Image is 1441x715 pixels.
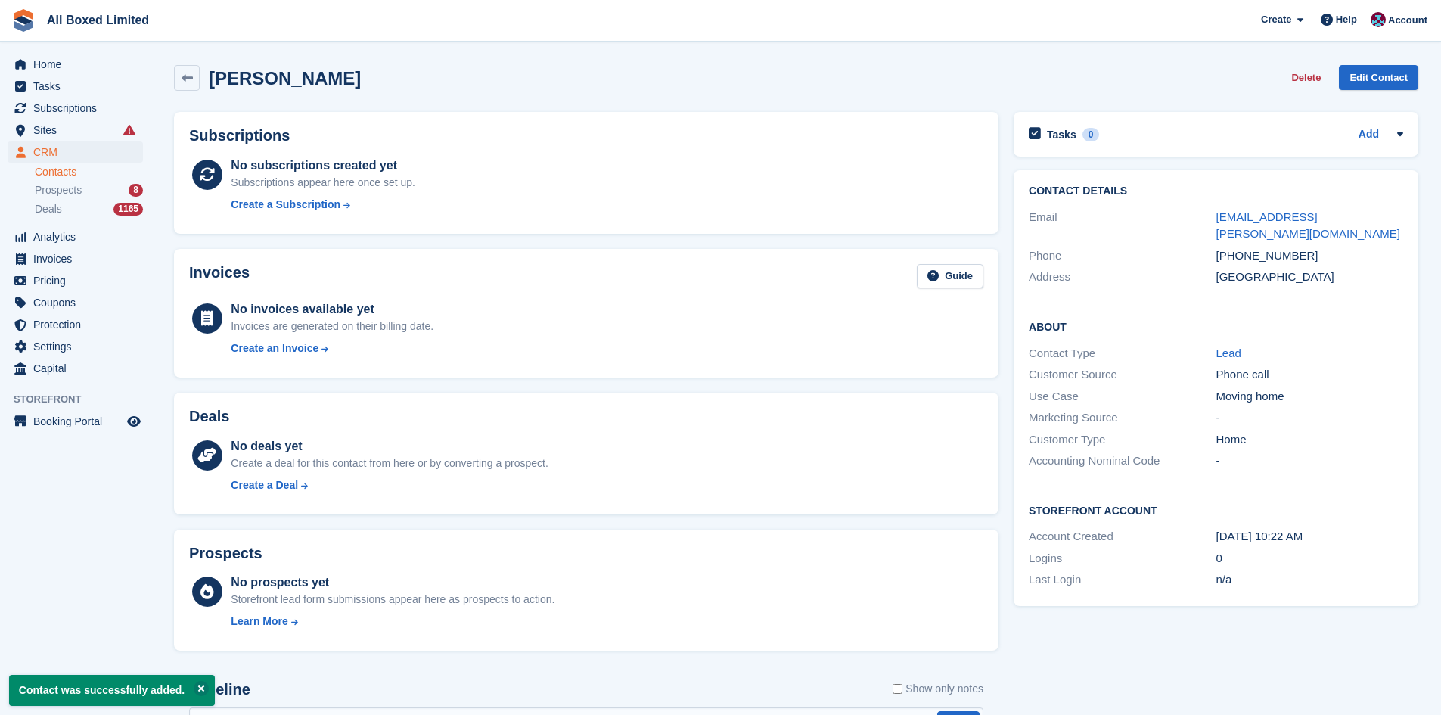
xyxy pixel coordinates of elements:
div: Contact Type [1029,345,1216,362]
img: Eliza Goss [1371,12,1386,27]
button: Delete [1285,65,1327,90]
span: Account [1388,13,1427,28]
div: Learn More [231,614,287,630]
a: Add [1359,126,1379,144]
h2: Prospects [189,545,262,562]
a: All Boxed Limited [41,8,155,33]
div: 0 [1216,550,1403,567]
div: No prospects yet [231,574,554,592]
div: [GEOGRAPHIC_DATA] [1216,269,1403,286]
input: Show only notes [893,681,902,697]
div: Phone call [1216,366,1403,384]
span: Tasks [33,76,124,97]
a: menu [8,411,143,432]
a: menu [8,270,143,291]
a: menu [8,76,143,97]
a: menu [8,358,143,379]
span: Booking Portal [33,411,124,432]
div: Home [1216,431,1403,449]
a: [EMAIL_ADDRESS][PERSON_NAME][DOMAIN_NAME] [1216,210,1400,241]
h2: Storefront Account [1029,502,1403,518]
span: Analytics [33,226,124,247]
div: No deals yet [231,437,548,455]
span: Home [33,54,124,75]
label: Show only notes [893,681,983,697]
span: Invoices [33,248,124,269]
a: Learn More [231,614,554,630]
h2: Invoices [189,264,250,289]
div: Address [1029,269,1216,286]
a: menu [8,226,143,247]
div: Customer Type [1029,431,1216,449]
div: Phone [1029,247,1216,265]
div: Account Created [1029,528,1216,546]
h2: Subscriptions [189,127,983,145]
a: menu [8,98,143,119]
a: menu [8,120,143,141]
div: Create a Deal [231,477,298,493]
div: 1165 [113,203,143,216]
div: Create a deal for this contact from here or by converting a prospect. [231,455,548,471]
div: Create a Subscription [231,197,340,213]
span: Subscriptions [33,98,124,119]
div: Last Login [1029,571,1216,589]
span: Coupons [33,292,124,313]
a: menu [8,54,143,75]
a: menu [8,314,143,335]
a: Lead [1216,347,1241,359]
a: Preview store [125,412,143,431]
div: 0 [1082,128,1100,141]
div: [DATE] 10:22 AM [1216,528,1403,546]
div: n/a [1216,571,1403,589]
div: Moving home [1216,388,1403,406]
div: Email [1029,209,1216,243]
span: Help [1336,12,1357,27]
div: Accounting Nominal Code [1029,452,1216,470]
h2: Timeline [189,681,250,698]
a: Create a Deal [231,477,548,493]
a: Contacts [35,165,143,179]
div: - [1216,409,1403,427]
div: Create an Invoice [231,340,318,356]
div: Use Case [1029,388,1216,406]
a: Guide [917,264,983,289]
a: Create an Invoice [231,340,433,356]
a: menu [8,141,143,163]
span: CRM [33,141,124,163]
span: Sites [33,120,124,141]
a: menu [8,248,143,269]
a: Edit Contact [1339,65,1418,90]
span: Protection [33,314,124,335]
h2: Contact Details [1029,185,1403,197]
img: stora-icon-8386f47178a22dfd0bd8f6a31ec36ba5ce8667c1dd55bd0f319d3a0aa187defe.svg [12,9,35,32]
span: Settings [33,336,124,357]
h2: Deals [189,408,229,425]
a: Deals 1165 [35,201,143,217]
div: [PHONE_NUMBER] [1216,247,1403,265]
div: No invoices available yet [231,300,433,319]
span: Pricing [33,270,124,291]
div: Subscriptions appear here once set up. [231,175,415,191]
div: Storefront lead form submissions appear here as prospects to action. [231,592,554,608]
div: - [1216,452,1403,470]
span: Prospects [35,183,82,197]
p: Contact was successfully added. [9,675,215,706]
h2: [PERSON_NAME] [209,68,361,89]
h2: About [1029,319,1403,334]
div: Customer Source [1029,366,1216,384]
a: menu [8,292,143,313]
div: Logins [1029,550,1216,567]
h2: Tasks [1047,128,1076,141]
div: 8 [129,184,143,197]
span: Capital [33,358,124,379]
a: Prospects 8 [35,182,143,198]
i: Smart entry sync failures have occurred [123,124,135,136]
div: Invoices are generated on their billing date. [231,319,433,334]
span: Storefront [14,392,151,407]
a: menu [8,336,143,357]
a: Create a Subscription [231,197,415,213]
div: No subscriptions created yet [231,157,415,175]
div: Marketing Source [1029,409,1216,427]
span: Create [1261,12,1291,27]
span: Deals [35,202,62,216]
